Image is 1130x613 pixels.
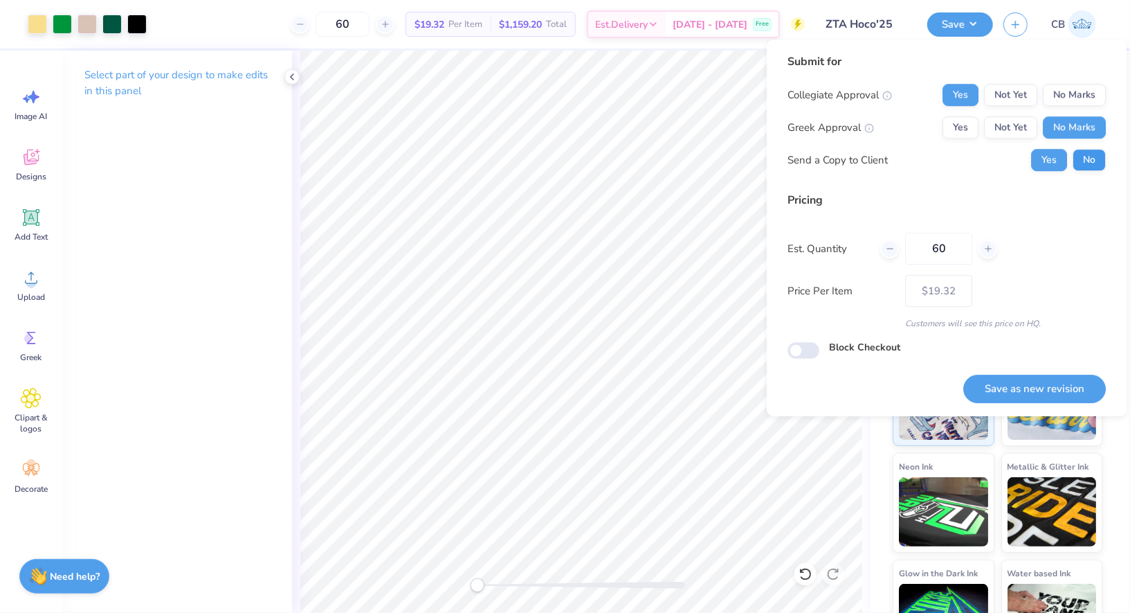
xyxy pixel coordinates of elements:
p: Select part of your design to make edits in this panel [84,67,270,99]
span: Neon Ink [899,459,933,474]
a: CB [1045,10,1102,38]
span: [DATE] - [DATE] [673,17,747,32]
strong: Need help? [51,570,100,583]
button: Yes [942,84,978,106]
label: Price Per Item [787,283,895,299]
button: Yes [942,116,978,139]
span: Clipart & logos [8,412,54,434]
span: Glow in the Dark Ink [899,566,978,580]
span: $19.32 [414,17,444,32]
span: Image AI [15,111,48,122]
span: Add Text [15,231,48,242]
div: Collegiate Approval [787,87,892,103]
input: – – [316,12,370,37]
img: Metallic & Glitter Ink [1008,477,1097,547]
span: Greek [21,352,42,363]
span: Free [756,19,769,29]
img: Neon Ink [899,477,988,547]
span: Metallic & Glitter Ink [1008,459,1089,474]
span: Total [546,17,567,32]
button: Yes [1031,149,1067,171]
input: Untitled Design [815,10,917,38]
span: CB [1051,17,1065,33]
div: Accessibility label [471,578,484,592]
span: Per Item [448,17,482,32]
span: Est. Delivery [595,17,648,32]
div: Pricing [787,192,1106,208]
button: Save as new revision [963,375,1106,403]
span: Water based Ink [1008,566,1071,580]
img: Chhavi Bansal [1068,10,1096,38]
div: Submit for [787,53,1106,70]
button: Save [927,12,993,37]
span: $1,159.20 [499,17,542,32]
div: Send a Copy to Client [787,152,888,168]
button: Not Yet [984,84,1037,106]
div: Customers will see this price on HQ. [787,317,1106,330]
button: Not Yet [984,116,1037,139]
span: Designs [16,171,46,182]
button: No Marks [1043,116,1106,139]
span: Upload [17,292,45,303]
span: Decorate [15,483,48,495]
label: Est. Quantity [787,241,870,257]
button: No Marks [1043,84,1106,106]
input: – – [905,233,972,265]
div: Greek Approval [787,120,874,136]
label: Block Checkout [829,340,900,355]
button: No [1073,149,1106,171]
